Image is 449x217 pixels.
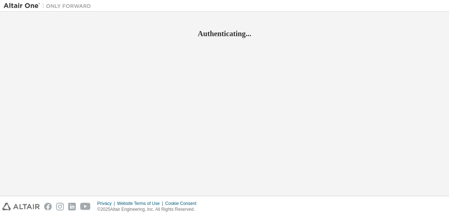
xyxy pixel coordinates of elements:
img: youtube.svg [80,203,91,210]
img: altair_logo.svg [2,203,40,210]
p: © 2025 Altair Engineering, Inc. All Rights Reserved. [97,206,201,213]
h2: Authenticating... [4,29,445,38]
img: linkedin.svg [68,203,76,210]
img: facebook.svg [44,203,52,210]
img: Altair One [4,2,95,9]
div: Website Terms of Use [117,201,165,206]
div: Privacy [97,201,117,206]
img: instagram.svg [56,203,64,210]
div: Cookie Consent [165,201,200,206]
